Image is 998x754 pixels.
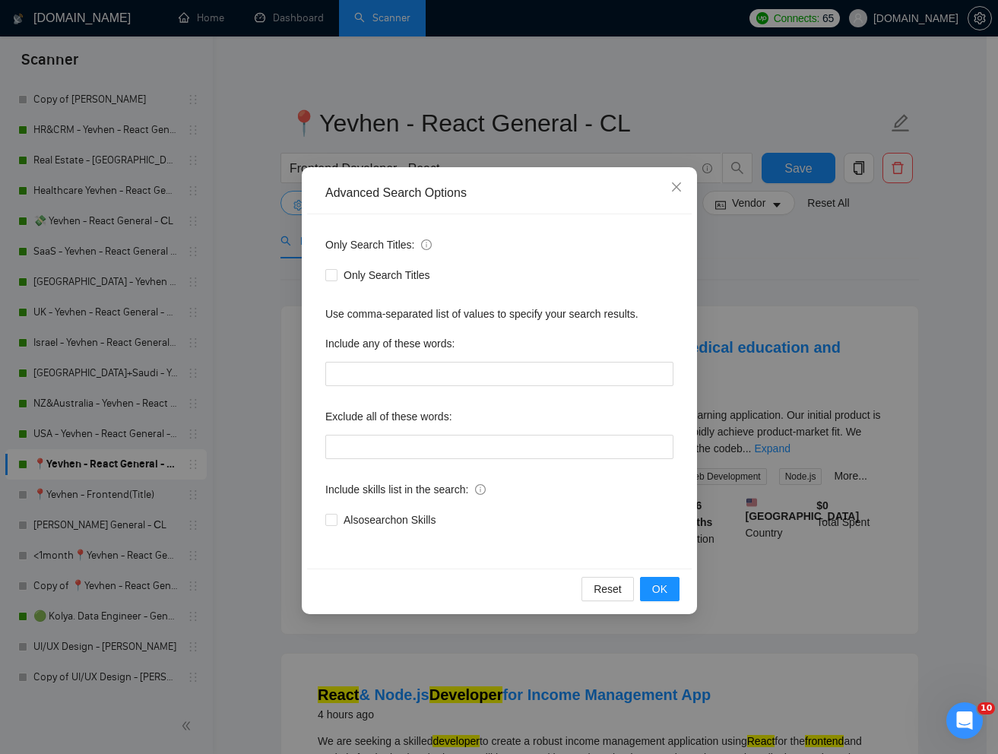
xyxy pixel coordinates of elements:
span: Only Search Titles: [325,236,432,253]
span: info-circle [475,484,486,495]
span: Include skills list in the search: [325,481,486,498]
div: Use comma-separated list of values to specify your search results. [325,306,673,322]
label: Exclude all of these words: [325,404,452,429]
label: Include any of these words: [325,331,455,356]
span: info-circle [421,239,432,250]
span: Also search on Skills [337,512,442,528]
span: Only Search Titles [337,267,436,284]
button: Close [656,167,697,208]
span: Reset [594,581,622,597]
span: 10 [977,702,995,714]
span: OK [651,581,667,597]
iframe: Intercom live chat [946,702,983,739]
button: OK [639,577,679,601]
span: close [670,181,683,193]
button: Reset [581,577,634,601]
div: Advanced Search Options [325,185,673,201]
